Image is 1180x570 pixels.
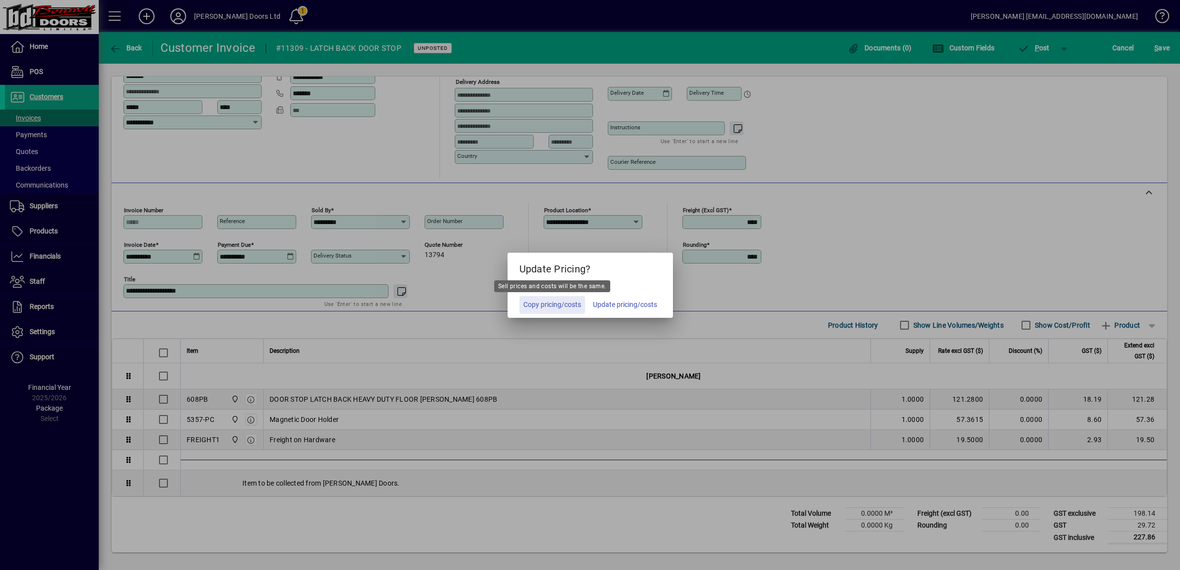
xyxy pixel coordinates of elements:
button: Copy pricing/costs [519,296,585,314]
h5: Update Pricing? [508,253,673,281]
span: Update pricing/costs [593,300,657,310]
span: Copy pricing/costs [523,300,581,310]
div: Sell prices and costs will be the same. [494,280,610,292]
button: Update pricing/costs [589,296,661,314]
